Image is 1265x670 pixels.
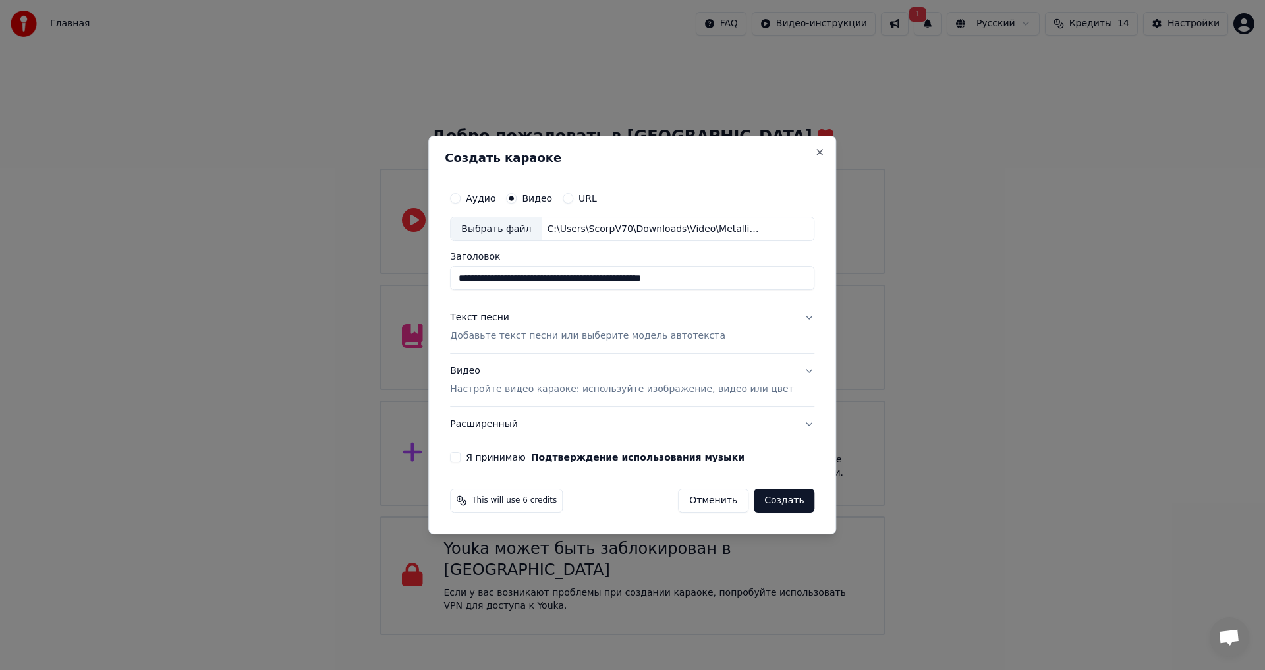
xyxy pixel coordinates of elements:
div: C:\Users\ScorpV70\Downloads\Video\Metallica - Nothing Else Matters (Cover by Radio Tapok).mp4 [542,223,766,236]
button: Создать [754,489,814,513]
label: Аудио [466,194,495,203]
button: Расширенный [450,407,814,441]
button: ВидеоНастройте видео караоке: используйте изображение, видео или цвет [450,354,814,407]
label: Видео [522,194,552,203]
span: This will use 6 credits [472,495,557,506]
button: Отменить [678,489,748,513]
h2: Создать караоке [445,152,820,164]
div: Текст песни [450,312,509,325]
label: Заголовок [450,252,814,262]
div: Видео [450,365,793,397]
label: Я принимаю [466,453,745,462]
p: Добавьте текст песни или выберите модель автотекста [450,330,725,343]
div: Выбрать файл [451,217,542,241]
button: Я принимаю [531,453,745,462]
button: Текст песниДобавьте текст песни или выберите модель автотекста [450,301,814,354]
label: URL [578,194,597,203]
p: Настройте видео караоке: используйте изображение, видео или цвет [450,383,793,396]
